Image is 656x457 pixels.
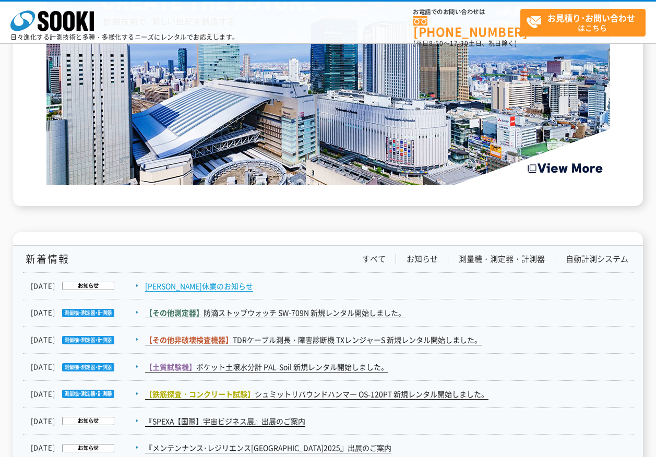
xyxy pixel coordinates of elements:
[145,334,233,345] span: 【その他非破壊検査機器】
[413,39,517,48] span: (平日 ～ 土日、祝日除く)
[23,254,69,264] h1: 新着情報
[547,11,635,24] strong: お見積り･お問い合わせ
[55,390,114,398] img: 測量機・測定器・計測器
[566,254,628,264] a: 自動計測システム
[145,389,488,400] a: 【鉄筋探査・コンクリート試験】シュミットリバウンドハンマー OS-120PT 新規レンタル開始しました。
[31,307,144,318] dt: [DATE]
[413,9,520,15] span: お電話でのお問い合わせは
[55,282,114,290] img: お知らせ
[145,416,305,427] a: 『SPEXA【国際】宇宙ビジネス展』出展のご案内
[31,442,144,453] dt: [DATE]
[10,34,239,40] p: 日々進化する計測技術と多種・多様化するニーズにレンタルでお応えします。
[145,281,253,292] a: [PERSON_NAME]休業のお知らせ
[31,281,144,292] dt: [DATE]
[46,174,610,184] a: Create the Future
[145,307,204,318] span: 【その他測定器】
[413,16,520,38] a: [PHONE_NUMBER]
[429,39,444,48] span: 8:50
[407,254,438,264] a: お知らせ
[55,417,114,425] img: お知らせ
[145,442,391,453] a: 『メンテンナンス･レジリエンス[GEOGRAPHIC_DATA]2025』出展のご案内
[145,362,196,372] span: 【土質試験機】
[520,9,646,37] a: お見積り･お問い合わせはこちら
[450,39,469,48] span: 17:30
[55,444,114,452] img: お知らせ
[31,389,144,400] dt: [DATE]
[55,363,114,371] img: 測量機・測定器・計測器
[31,334,144,345] dt: [DATE]
[31,362,144,372] dt: [DATE]
[145,307,405,318] a: 【その他測定器】防滴ストップウォッチ SW-709N 新規レンタル開始しました。
[526,9,645,35] span: はこちら
[55,309,114,317] img: 測量機・測定器・計測器
[31,416,144,427] dt: [DATE]
[145,389,255,399] span: 【鉄筋探査・コンクリート試験】
[145,334,482,345] a: 【その他非破壊検査機器】TDRケーブル測長・障害診断機 TXレンジャーS 新規レンタル開始しました。
[145,362,388,372] a: 【土質試験機】ポケット土壌水分計 PAL-Soil 新規レンタル開始しました。
[55,336,114,344] img: 測量機・測定器・計測器
[459,254,545,264] a: 測量機・測定器・計測器
[362,254,386,264] a: すべて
